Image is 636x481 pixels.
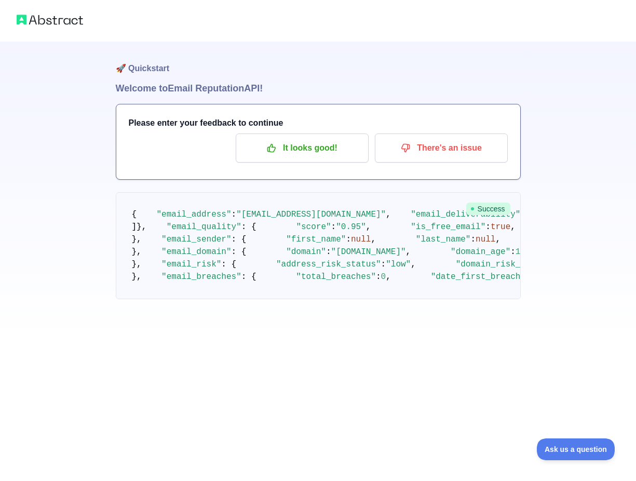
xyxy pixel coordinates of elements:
h1: 🚀 Quickstart [116,42,521,81]
span: : [331,222,336,232]
span: "last_name" [416,235,471,244]
span: , [510,222,516,232]
p: It looks good! [243,139,361,157]
span: "email_risk" [161,260,221,269]
span: , [406,247,411,257]
h3: Please enter your feedback to continue [129,117,508,129]
span: : [346,235,351,244]
span: "email_address" [157,210,232,219]
span: Success [466,203,510,215]
span: "domain" [286,247,326,257]
span: null [351,235,371,244]
span: , [386,210,391,219]
span: : { [232,235,247,244]
iframe: Toggle Customer Support [537,438,615,460]
span: , [495,235,500,244]
span: "[EMAIL_ADDRESS][DOMAIN_NAME]" [236,210,386,219]
span: 0 [381,272,386,282]
span: "email_sender" [161,235,231,244]
span: "first_name" [286,235,346,244]
span: "email_deliverability" [411,210,520,219]
span: "email_domain" [161,247,231,257]
span: : [470,235,476,244]
span: : [381,260,386,269]
span: null [476,235,495,244]
span: : [376,272,381,282]
span: : { [241,222,256,232]
p: There's an issue [383,139,500,157]
h1: Welcome to Email Reputation API! [116,81,521,96]
span: : { [241,272,256,282]
span: "date_first_breached" [431,272,536,282]
span: , [386,272,391,282]
span: , [366,222,371,232]
span: "email_quality" [167,222,241,232]
span: "email_breaches" [161,272,241,282]
span: : [510,247,516,257]
span: "total_breaches" [296,272,376,282]
span: "address_risk_status" [276,260,381,269]
span: "score" [296,222,331,232]
span: "[DOMAIN_NAME]" [331,247,406,257]
span: "is_free_email" [411,222,485,232]
img: Abstract logo [17,12,83,27]
button: It looks good! [236,133,369,163]
span: "domain_risk_status" [456,260,556,269]
span: : [485,222,491,232]
span: , [411,260,416,269]
span: true [491,222,510,232]
span: : [232,210,237,219]
span: { [132,210,137,219]
button: There's an issue [375,133,508,163]
span: "0.95" [336,222,366,232]
span: 10998 [516,247,540,257]
span: : { [232,247,247,257]
span: : { [221,260,236,269]
span: "low" [386,260,411,269]
span: , [371,235,376,244]
span: : [326,247,331,257]
span: "domain_age" [451,247,510,257]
